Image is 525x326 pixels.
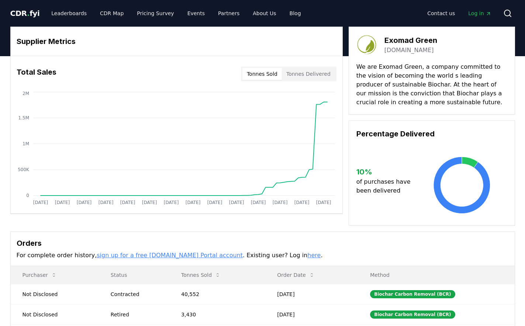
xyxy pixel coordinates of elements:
a: Log in [462,7,497,20]
p: Method [364,271,508,279]
button: Purchaser [17,268,63,282]
a: Events [182,7,211,20]
tspan: [DATE] [163,200,179,205]
h3: Supplier Metrics [17,36,336,47]
td: Not Disclosed [11,284,99,304]
div: Retired [111,311,163,318]
tspan: [DATE] [229,200,244,205]
h3: Percentage Delivered [356,128,507,139]
a: here [307,252,321,259]
div: Contracted [111,291,163,298]
p: of purchases have been delivered [356,177,417,195]
p: For complete order history, . Existing user? Log in . [17,251,509,260]
tspan: [DATE] [120,200,135,205]
div: Biochar Carbon Removal (BCR) [370,290,455,298]
h3: 10 % [356,166,417,177]
span: Log in [468,10,491,17]
td: Not Disclosed [11,304,99,325]
a: sign up for a free [DOMAIN_NAME] Portal account [97,252,243,259]
tspan: [DATE] [76,200,91,205]
span: CDR fyi [10,9,40,18]
button: Tonnes Sold [242,68,282,80]
h3: Exomad Green [384,35,437,46]
a: About Us [247,7,282,20]
tspan: 1.5M [18,115,29,120]
p: We are Exomad Green, a company committed to the vision of becoming the world s leading producer o... [356,62,507,107]
tspan: [DATE] [251,200,266,205]
tspan: [DATE] [272,200,287,205]
button: Tonnes Delivered [282,68,335,80]
tspan: [DATE] [55,200,70,205]
span: . [27,9,30,18]
tspan: 500K [18,167,30,172]
td: 40,552 [169,284,265,304]
a: CDR.fyi [10,8,40,18]
tspan: [DATE] [316,200,331,205]
a: Contact us [421,7,461,20]
nav: Main [45,7,307,20]
nav: Main [421,7,497,20]
button: Order Date [271,268,321,282]
img: Exomad Green-logo [356,34,377,55]
a: CDR Map [94,7,129,20]
tspan: 2M [23,91,29,96]
tspan: 1M [23,141,29,146]
a: [DOMAIN_NAME] [384,46,434,55]
button: Tonnes Sold [175,268,227,282]
div: Biochar Carbon Removal (BCR) [370,310,455,319]
tspan: [DATE] [185,200,200,205]
a: Partners [212,7,245,20]
a: Pricing Survey [131,7,180,20]
a: Blog [284,7,307,20]
h3: Orders [17,238,509,249]
td: [DATE] [265,284,358,304]
tspan: [DATE] [98,200,113,205]
h3: Total Sales [17,67,56,81]
tspan: [DATE] [294,200,309,205]
tspan: 0 [26,193,29,198]
tspan: [DATE] [33,200,48,205]
a: Leaderboards [45,7,93,20]
td: 3,430 [169,304,265,325]
p: Status [105,271,163,279]
td: [DATE] [265,304,358,325]
tspan: [DATE] [207,200,222,205]
tspan: [DATE] [142,200,157,205]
